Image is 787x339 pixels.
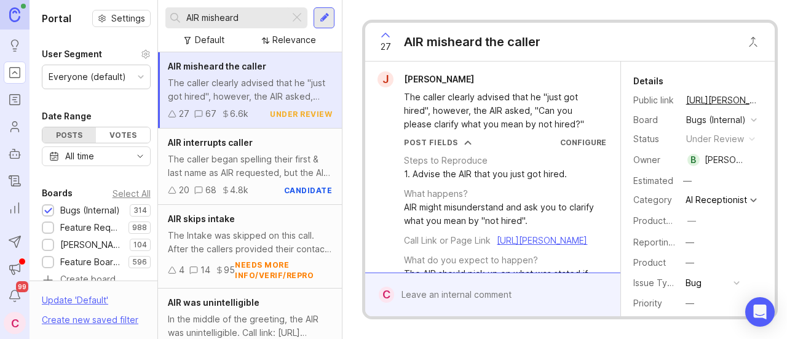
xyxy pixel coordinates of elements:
div: Date Range [42,109,92,124]
a: Autopilot [4,143,26,165]
label: Product [633,257,666,268]
div: What happens? [404,187,468,201]
div: Status [633,132,676,146]
div: needs more info/verif/repro [235,260,332,281]
div: Default [195,33,224,47]
div: under review [686,132,744,146]
a: Reporting [4,197,26,219]
button: Announcements [4,258,26,280]
label: ProductboardID [633,215,698,226]
div: Bugs (Internal) [60,204,120,217]
button: Send to Autopilot [4,231,26,253]
a: Portal [4,62,26,84]
span: AIR was unintelligible [168,297,259,308]
div: User Segment [42,47,102,62]
div: J [378,71,393,87]
p: 988 [132,223,147,233]
div: Relevance [272,33,316,47]
img: Canny Home [9,7,20,22]
div: [PERSON_NAME] (Public) [60,238,124,252]
label: Issue Type [633,277,678,288]
a: J[PERSON_NAME] [370,71,484,87]
div: Bug [686,276,702,290]
div: [PERSON_NAME] [705,153,748,167]
a: [URL][PERSON_NAME] [497,235,587,245]
div: Update ' Default ' [42,293,108,313]
div: 67 [205,107,216,121]
a: Changelog [4,170,26,192]
div: candidate [284,185,333,196]
div: Steps to Reproduce [404,154,488,167]
div: 95 [224,263,235,277]
a: AIR skips intakeThe Intake was skipped on this call. After the callers provided their contact inf... [158,205,342,289]
div: Board [633,113,676,127]
p: 104 [133,240,147,250]
div: Post Fields [404,137,458,148]
a: Roadmaps [4,89,26,111]
button: Close button [741,30,765,54]
div: Everyone (default) [49,70,126,84]
div: B [687,154,700,166]
span: AIR skips intake [168,213,235,224]
button: Post Fields [404,137,472,148]
svg: toggle icon [130,151,150,161]
p: 314 [133,205,147,215]
div: 68 [205,183,216,197]
a: Ideas [4,34,26,57]
div: Public link [633,94,676,107]
div: AIR might misunderstand and ask you to clarify what you mean by "not hired". [404,201,606,228]
div: 27 [179,107,189,121]
button: ProductboardID [684,213,700,229]
div: Open Intercom Messenger [745,297,775,327]
input: Search... [186,11,285,25]
div: 6.6k [230,107,248,121]
div: Create new saved filter [42,313,138,327]
button: Settings [92,10,151,27]
p: 596 [132,257,147,267]
div: Feature Board Sandbox [DATE] [60,255,122,269]
a: Users [4,116,26,138]
a: Configure [560,138,606,147]
div: — [679,173,695,189]
a: AIR misheard the callerThe caller clearly advised that he "just got hired", however, the AIR aske... [158,52,342,129]
div: AIR misheard the caller [404,33,540,50]
div: 14 [200,263,210,277]
span: 27 [381,40,391,54]
div: under review [270,109,332,119]
div: Posts [42,127,96,143]
div: The AIR should pick up on what was stated if callers are clear. [404,267,606,294]
div: Select All [113,190,151,197]
a: Create board [42,275,151,286]
div: The caller clearly advised that he "just got hired", however, the AIR asked, "Can you please clar... [168,76,332,103]
div: The caller clearly advised that he "just got hired", however, the AIR asked, "Can you please clar... [404,90,595,131]
div: The Intake was skipped on this call. After the callers provided their contact information, the AI... [168,229,332,256]
div: 20 [179,183,189,197]
div: 1. Advise the AIR that you just got hired. [404,167,567,181]
a: [URL][PERSON_NAME] [682,92,762,108]
div: Details [633,74,663,89]
div: 4 [179,263,184,277]
div: All time [65,150,94,163]
div: — [686,256,694,269]
div: Boards [42,186,73,201]
div: — [687,214,696,228]
div: — [686,236,694,249]
a: AIR interrupts callerThe caller began spelling their first & last name as AIR requested, but the ... [158,129,342,205]
div: Feature Requests (Internal) [60,221,122,234]
div: Owner [633,153,676,167]
label: Reporting Team [633,237,699,247]
span: Settings [111,12,145,25]
div: — [686,297,694,310]
button: Notifications [4,285,26,307]
div: Bugs (Internal) [686,113,746,127]
span: AIR misheard the caller [168,61,266,71]
button: C [4,312,26,334]
span: [PERSON_NAME] [404,74,474,84]
div: C [379,287,393,303]
label: Priority [633,298,662,308]
div: Category [633,193,676,207]
div: Votes [96,127,149,143]
div: 4.8k [230,183,248,197]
